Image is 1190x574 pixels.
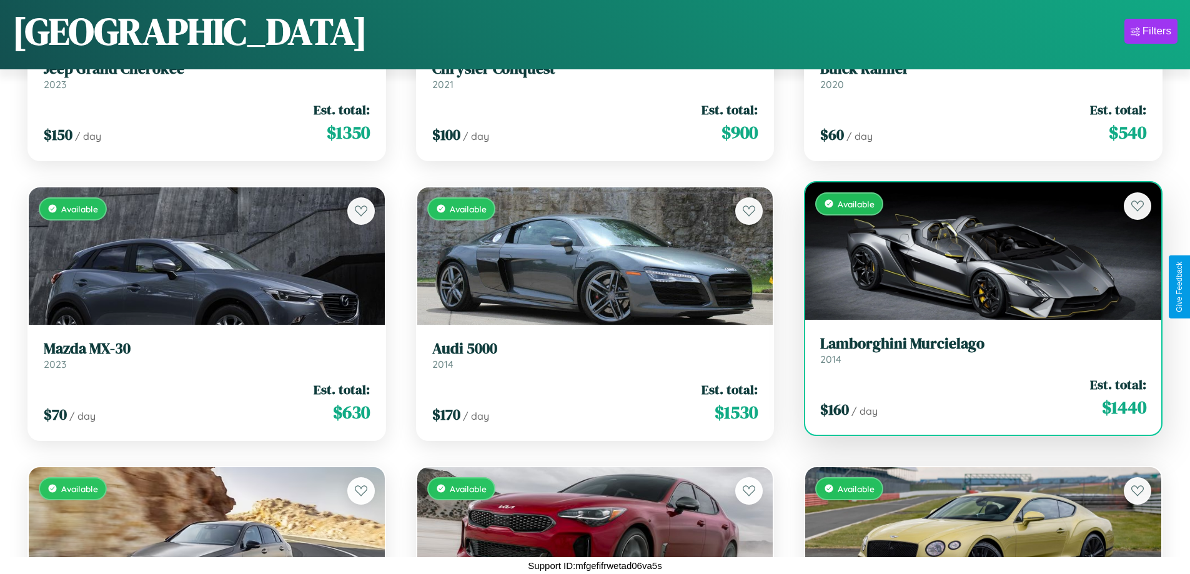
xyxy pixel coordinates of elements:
[820,353,841,365] span: 2014
[820,78,844,91] span: 2020
[44,78,66,91] span: 2023
[1109,120,1146,145] span: $ 540
[1090,375,1146,393] span: Est. total:
[1175,262,1184,312] div: Give Feedback
[44,60,370,91] a: Jeep Grand Cherokee2023
[820,124,844,145] span: $ 60
[820,60,1146,91] a: Buick Rainier2020
[314,101,370,119] span: Est. total:
[838,483,875,494] span: Available
[44,340,370,370] a: Mazda MX-302023
[333,400,370,425] span: $ 630
[61,483,98,494] span: Available
[432,340,758,358] h3: Audi 5000
[463,130,489,142] span: / day
[432,124,460,145] span: $ 100
[44,60,370,78] h3: Jeep Grand Cherokee
[463,410,489,422] span: / day
[432,340,758,370] a: Audi 50002014
[44,124,72,145] span: $ 150
[715,400,758,425] span: $ 1530
[44,340,370,358] h3: Mazda MX-30
[12,6,367,57] h1: [GEOGRAPHIC_DATA]
[450,204,487,214] span: Available
[432,404,460,425] span: $ 170
[432,60,758,78] h3: Chrysler Conquest
[702,101,758,119] span: Est. total:
[528,557,662,574] p: Support ID: mfgefifrwetad06va5s
[61,204,98,214] span: Available
[432,358,454,370] span: 2014
[1102,395,1146,420] span: $ 1440
[432,60,758,91] a: Chrysler Conquest2021
[838,199,875,209] span: Available
[820,60,1146,78] h3: Buick Rainier
[820,335,1146,353] h3: Lamborghini Murcielago
[1143,25,1171,37] div: Filters
[820,335,1146,365] a: Lamborghini Murcielago2014
[450,483,487,494] span: Available
[851,405,878,417] span: / day
[702,380,758,398] span: Est. total:
[75,130,101,142] span: / day
[432,78,454,91] span: 2021
[721,120,758,145] span: $ 900
[44,404,67,425] span: $ 70
[314,380,370,398] span: Est. total:
[846,130,873,142] span: / day
[69,410,96,422] span: / day
[44,358,66,370] span: 2023
[1124,19,1178,44] button: Filters
[327,120,370,145] span: $ 1350
[1090,101,1146,119] span: Est. total:
[820,399,849,420] span: $ 160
